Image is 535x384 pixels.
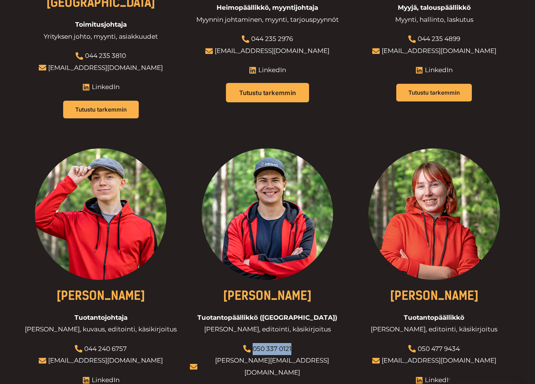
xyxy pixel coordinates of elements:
[408,90,460,95] span: Tutustu tarkemmin
[256,64,286,76] span: LinkedIn
[44,31,158,43] span: Yrityksen johto, myynti, asiakkuudet
[382,47,496,54] a: [EMAIL_ADDRESS][DOMAIN_NAME]
[217,2,318,14] span: Heimopäällikkö, myyntijohtaja
[197,312,337,324] span: Tuotantopäällikkö ([GEOGRAPHIC_DATA])
[75,19,127,31] span: Toimitusjohtaja
[226,83,309,103] a: Tutustu tarkemmin
[75,107,127,112] span: Tutustu tarkemmin
[398,2,471,14] span: Myyjä, talouspäällikkö
[82,81,120,93] a: LinkedIn
[371,324,497,336] span: [PERSON_NAME], editointi, käsikirjoitus
[48,357,163,364] a: [EMAIL_ADDRESS][DOMAIN_NAME]
[215,357,329,376] a: [PERSON_NAME][EMAIL_ADDRESS][DOMAIN_NAME]
[90,81,120,93] span: LinkedIn
[85,52,126,59] a: 044 235 3810
[404,312,464,324] span: Tuotantopäällikkö
[395,14,473,26] span: Myynti, hallinto, laskutus
[215,47,329,54] a: [EMAIL_ADDRESS][DOMAIN_NAME]
[415,64,453,76] a: LinkedIn
[423,64,453,76] span: LinkedIn
[84,345,127,352] a: 044 240 6757
[382,357,496,364] a: [EMAIL_ADDRESS][DOMAIN_NAME]
[204,324,331,336] span: [PERSON_NAME], editointi, käsikirjoitus
[74,312,127,324] span: Tuotantojohtaja
[390,289,479,303] a: [PERSON_NAME]
[239,89,296,96] span: Tutustu tarkemmin
[418,35,460,42] a: 044 235 4899
[253,345,291,352] a: 050 337 0121
[251,35,293,42] a: 044 235 2976
[196,14,339,26] span: Myynnin johtaminen, myynti, tarjouspyynnöt
[418,345,460,352] a: 050 477 9434
[25,324,177,336] span: [PERSON_NAME], kuvaus, editointi, käsikirjoitus
[48,64,163,71] a: [EMAIL_ADDRESS][DOMAIN_NAME]
[223,289,312,303] a: [PERSON_NAME]
[63,101,139,118] a: Tutustu tarkemmin
[56,289,145,303] a: [PERSON_NAME]
[396,84,472,101] a: Tutustu tarkemmin
[249,64,286,76] a: LinkedIn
